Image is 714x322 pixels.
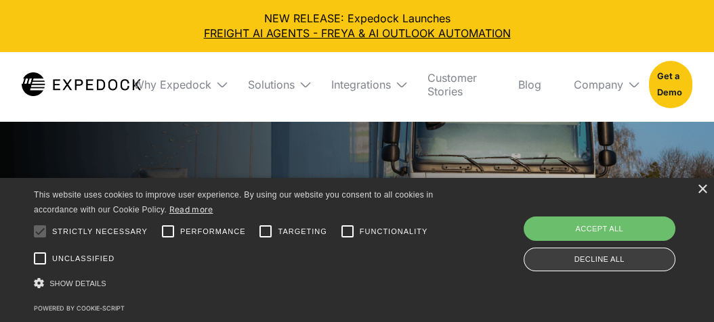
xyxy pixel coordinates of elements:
[697,185,707,195] div: Close
[34,274,454,293] div: Show details
[123,52,226,117] div: Why Expedock
[320,52,406,117] div: Integrations
[278,226,327,237] span: Targeting
[180,226,246,237] span: Performance
[248,78,295,91] div: Solutions
[360,226,427,237] span: Functionality
[507,52,552,117] a: Blog
[649,61,692,108] a: Get a Demo
[237,52,310,117] div: Solutions
[646,257,714,322] iframe: Chat Widget
[133,78,211,91] div: Why Expedock
[11,26,703,41] a: FREIGHT AI AGENTS - FREYA & AI OUTLOOK AUTOMATION
[34,304,125,312] a: Powered by cookie-script
[49,279,106,287] span: Show details
[331,78,391,91] div: Integrations
[39,173,497,238] h1: We're Building a Powerful Data Infrastructure For the Global Supply Chain.
[524,248,676,271] div: Decline all
[574,78,623,91] div: Company
[417,52,497,117] a: Customer Stories
[11,11,703,41] div: NEW RELEASE: Expedock Launches
[524,216,676,241] div: Accept all
[52,253,114,264] span: Unclassified
[169,204,213,214] a: Read more
[34,190,433,215] span: This website uses cookies to improve user experience. By using our website you consent to all coo...
[563,52,638,117] div: Company
[52,226,148,237] span: Strictly necessary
